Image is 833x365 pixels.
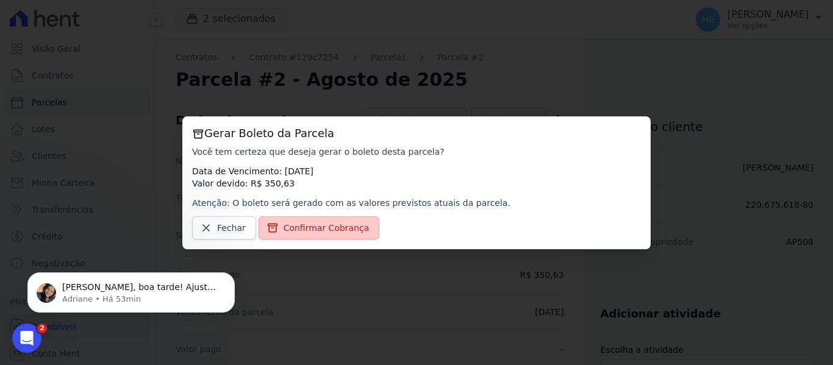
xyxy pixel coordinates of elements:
iframe: Intercom notifications mensagem [9,247,253,332]
p: Você tem certeza que deseja gerar o boleto desta parcela? [192,146,641,158]
p: Atenção: O boleto será gerado com as valores previstos atuais da parcela. [192,197,641,209]
h3: Gerar Boleto da Parcela [192,126,641,141]
iframe: Intercom live chat [12,324,41,353]
a: Confirmar Cobrança [259,216,380,239]
span: Confirmar Cobrança [284,222,370,234]
a: Fechar [192,216,256,239]
span: 2 [37,324,47,333]
span: Fechar [217,222,246,234]
p: Data de Vencimento: [DATE] Valor devido: R$ 350,63 [192,165,641,190]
